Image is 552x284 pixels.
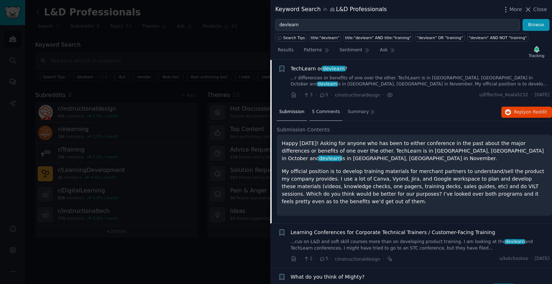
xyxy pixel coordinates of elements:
[523,19,549,31] button: Browse
[275,19,520,31] input: Try a keyword related to your business
[315,255,317,263] span: ·
[340,47,362,53] span: Sentiment
[282,140,547,162] p: Happy [DATE]! Asking for anyone who has been to either conference in the past about the major dif...
[467,33,529,42] a: "devlearn" AND NOT "training"
[502,6,522,13] button: More
[279,109,304,115] span: Submission
[344,33,413,42] a: title:"devlearn" AND title:"training"
[301,45,332,59] a: Patterns
[291,239,550,251] a: ...cus on L&D and soft skill courses more than on developing product training. I am looking at th...
[345,35,411,40] div: title:"devlearn" AND title:"training"
[317,82,338,87] span: devlearn
[469,35,527,40] div: "devlearn" AND NOT "training"
[299,255,301,263] span: ·
[291,65,348,73] a: TechLearn ordevlearn?
[312,109,340,115] span: 5 Comments
[277,126,330,134] span: Submission Contents
[303,256,312,262] span: 2
[377,45,398,59] a: Ask
[529,53,544,58] div: Tracking
[291,75,550,88] a: ...r differences or benefits of one over the other. TechLearn is in [GEOGRAPHIC_DATA], [GEOGRAPHI...
[535,256,549,262] span: [DATE]
[417,35,463,40] div: "devlearn" OR "training"
[331,91,332,99] span: ·
[383,255,384,263] span: ·
[291,273,365,281] a: What do you think of Mighty?
[299,91,301,99] span: ·
[510,6,522,13] span: More
[524,6,547,13] button: Close
[275,5,387,14] div: Keyword Search L&D Professionals
[380,47,388,53] span: Ask
[533,6,547,13] span: Close
[335,93,380,98] span: r/instructionaldesign
[323,6,327,13] span: in
[303,92,312,98] span: 3
[331,255,332,263] span: ·
[291,65,348,73] span: TechLearn or ?
[278,47,294,53] span: Results
[315,91,317,99] span: ·
[304,47,322,53] span: Patterns
[415,33,465,42] a: "devlearn" OR "training"
[535,92,549,98] span: [DATE]
[479,92,528,98] span: u/Effective_Koala5232
[309,33,341,42] a: title:"devlearn"
[348,109,369,115] span: Summary
[531,92,532,98] span: ·
[275,33,307,42] button: Search Tips
[282,168,547,205] p: My official position is to develop training materials for merchant partners to understand/sell th...
[499,256,528,262] span: u/katchootoo
[283,35,305,40] span: Search Tips
[291,229,495,236] a: Learning Conferences for Corporate Technical Trainers / Customer-Facing Training
[337,45,372,59] a: Sentiment
[383,91,384,99] span: ·
[514,109,547,116] span: Reply
[531,256,532,262] span: ·
[322,66,345,71] span: devlearn
[501,107,552,118] button: Replyon Reddit
[335,257,380,262] span: r/instructionaldesign
[319,256,328,262] span: 5
[526,110,547,115] span: on Reddit
[319,92,328,98] span: 5
[505,239,525,244] span: devlearn
[275,45,296,59] a: Results
[318,155,342,161] span: devlearn
[526,44,547,59] button: Tracking
[311,35,340,40] div: title:"devlearn"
